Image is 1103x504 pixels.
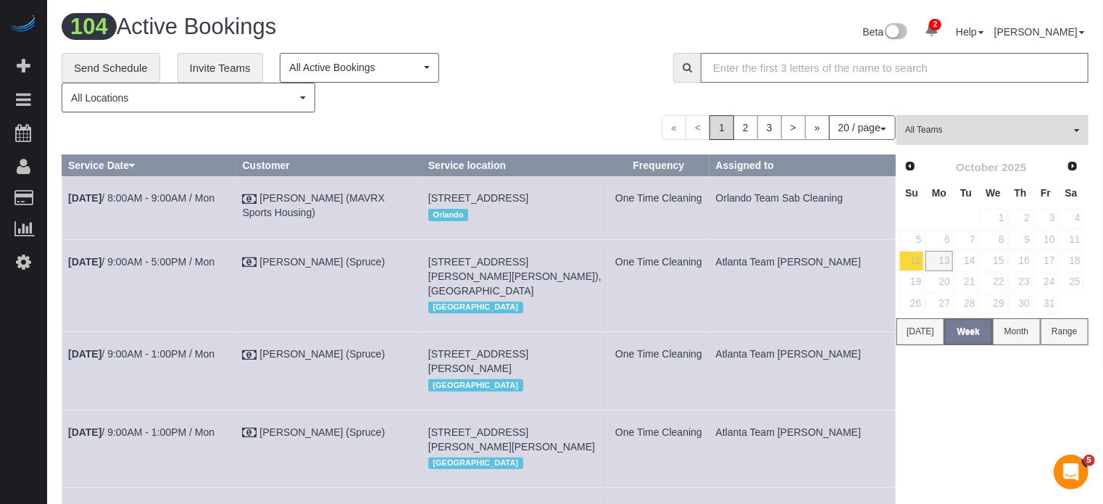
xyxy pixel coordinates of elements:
a: 14 [954,251,978,270]
a: 6 [925,230,952,249]
a: [DATE]/ 9:00AM - 5:00PM / Mon [68,256,215,268]
button: Range [1041,318,1089,345]
th: Service location [422,155,607,176]
span: < [686,115,710,140]
a: 9 [1009,230,1033,249]
a: 4 [1060,209,1083,228]
a: [DATE]/ 9:00AM - 1:00PM / Mon [68,426,215,438]
span: 5 [1083,455,1095,466]
a: Help [956,26,984,38]
th: Assigned to [709,155,895,176]
td: Assigned to [709,410,895,487]
button: All Teams [896,115,1089,145]
span: Friday [1041,187,1051,199]
td: Customer [236,410,422,487]
a: 31 [1034,294,1058,313]
button: All Locations [62,83,315,112]
a: 16 [1009,251,1033,270]
span: Monday [932,187,946,199]
b: [DATE] [68,256,101,268]
button: Month [993,318,1041,345]
i: Check Payment [243,350,257,360]
img: New interface [883,23,907,42]
a: 1 [979,209,1007,228]
td: Customer [236,176,422,239]
div: Location [428,298,602,317]
button: Week [944,318,992,345]
a: Automaid Logo [9,15,38,35]
a: [PERSON_NAME] (MAVRX Sports Housing) [243,192,385,218]
a: 23 [1009,273,1033,292]
h1: Active Bookings [62,15,565,39]
i: Check Payment [243,257,257,268]
a: 22 [979,273,1007,292]
i: Check Payment [243,194,257,205]
a: 29 [979,294,1007,313]
a: 28 [954,294,978,313]
b: [DATE] [68,348,101,360]
a: 26 [899,294,924,313]
a: > [781,115,806,140]
a: Prev [900,157,920,177]
b: [DATE] [68,192,101,204]
td: Frequency [608,332,709,410]
a: Send Schedule [62,53,160,83]
td: Schedule date [62,332,237,410]
span: 2025 [1002,161,1026,173]
th: Service Date [62,155,237,176]
a: 8 [979,230,1007,249]
span: Saturday [1065,187,1078,199]
th: Customer [236,155,422,176]
a: [DATE]/ 9:00AM - 1:00PM / Mon [68,348,215,360]
span: « [662,115,686,140]
td: Assigned to [709,332,895,410]
a: 3 [757,115,782,140]
button: [DATE] [896,318,944,345]
ol: All Teams [896,115,1089,138]
span: [STREET_ADDRESS][PERSON_NAME][PERSON_NAME]), [GEOGRAPHIC_DATA] [428,256,602,297]
span: Tuesday [960,187,972,199]
a: 30 [1009,294,1033,313]
span: 104 [62,13,117,40]
a: 19 [899,273,924,292]
td: Service location [422,332,607,410]
td: Service location [422,410,607,487]
span: All Active Bookings [289,60,420,75]
input: Enter the first 3 letters of the name to search [701,53,1089,83]
a: 27 [925,294,952,313]
td: Customer [236,239,422,331]
a: 5 [899,230,924,249]
nav: Pagination navigation [662,115,896,140]
td: Frequency [608,239,709,331]
span: Next [1067,160,1078,172]
td: Schedule date [62,410,237,487]
span: 2 [929,19,941,30]
a: 11 [1060,230,1083,249]
a: 7 [954,230,978,249]
td: Frequency [608,410,709,487]
a: [PERSON_NAME] (Spruce) [259,256,385,268]
span: All Teams [905,124,1070,136]
a: 13 [925,251,952,270]
a: 2 [733,115,758,140]
span: [GEOGRAPHIC_DATA] [428,302,523,313]
div: Location [428,376,602,394]
td: Schedule date [62,239,237,331]
a: 12 [899,251,924,270]
td: Assigned to [709,176,895,239]
td: Schedule date [62,176,237,239]
a: Next [1062,157,1083,177]
span: [STREET_ADDRESS] [428,192,528,204]
span: [GEOGRAPHIC_DATA] [428,379,523,391]
a: [PERSON_NAME] (Spruce) [259,426,385,438]
a: [DATE]/ 8:00AM - 9:00AM / Mon [68,192,215,204]
a: [PERSON_NAME] [994,26,1085,38]
i: Check Payment [243,428,257,438]
a: 20 [925,273,952,292]
a: Beta [863,26,908,38]
td: Service location [422,176,607,239]
span: [GEOGRAPHIC_DATA] [428,458,523,469]
a: 24 [1034,273,1058,292]
a: 25 [1060,273,1083,292]
a: 17 [1034,251,1058,270]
